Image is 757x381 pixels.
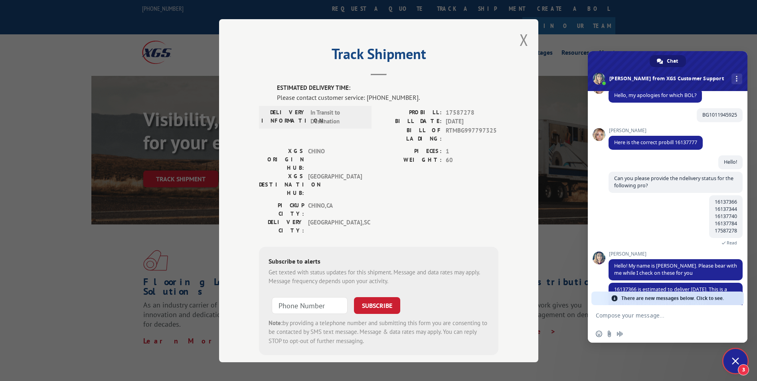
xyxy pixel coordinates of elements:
label: PICKUP CITY: [259,201,304,218]
span: [GEOGRAPHIC_DATA] [308,172,362,197]
span: 1 [446,147,498,156]
span: Hello, my apologies for which BOL? [614,92,696,99]
span: 3 [738,364,749,375]
label: BILL DATE: [379,117,442,126]
span: [PERSON_NAME] [609,128,703,133]
span: In Transit to Destination [310,108,364,126]
label: DELIVERY CITY: [259,218,304,234]
h2: Track Shipment [259,48,498,63]
span: RTMBG997797325 [446,126,498,143]
label: PROBILL: [379,108,442,117]
span: [DATE] [446,117,498,126]
div: Chat [650,55,686,67]
span: Insert an emoji [596,331,602,337]
span: Audio message [617,331,623,337]
span: 17587278 [446,108,498,117]
div: Close chat [723,349,747,373]
span: 60 [446,156,498,165]
span: 16137366 is estimated to deliver [DATE]. This is a [DATE] only delivery point 16137344 is estimat... [614,286,737,343]
span: Hello! [724,159,737,165]
div: Get texted with status updates for this shipment. Message and data rates may apply. Message frequ... [269,268,489,286]
span: BG1011945925 [702,111,737,118]
span: CHINO , CA [308,201,362,218]
label: WEIGHT: [379,156,442,165]
input: Phone Number [272,297,348,314]
span: Send a file [606,331,613,337]
span: There are new messages below. Click to see. [621,292,724,305]
div: Please contact customer service: [PHONE_NUMBER]. [277,92,498,102]
label: XGS DESTINATION HUB: [259,172,304,197]
label: BILL OF LADING: [379,126,442,143]
strong: Note: [269,319,283,326]
span: 16137366 16137344 16137740 16137784 17587278 [715,198,737,234]
div: by providing a telephone number and submitting this form you are consenting to be contacted by SM... [269,318,489,345]
label: XGS ORIGIN HUB: [259,147,304,172]
button: SUBSCRIBE [354,297,400,314]
span: CHINO [308,147,362,172]
span: Can you please provide the ndelivery status for the following pro? [614,175,733,189]
div: More channels [731,73,742,84]
span: [PERSON_NAME] [609,251,743,257]
textarea: Compose your message... [596,312,722,319]
span: Read [727,240,737,246]
label: PIECES: [379,147,442,156]
span: Chat [667,55,678,67]
div: Subscribe to alerts [269,256,489,268]
button: Close modal [520,29,528,50]
label: DELIVERY INFORMATION: [261,108,306,126]
span: Hello! My name is [PERSON_NAME]. Please bear with me while I check on these for you [614,262,737,276]
span: [GEOGRAPHIC_DATA] , SC [308,218,362,234]
label: ESTIMATED DELIVERY TIME: [277,83,498,93]
span: Here is the correct probill 16137777 [614,139,697,146]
